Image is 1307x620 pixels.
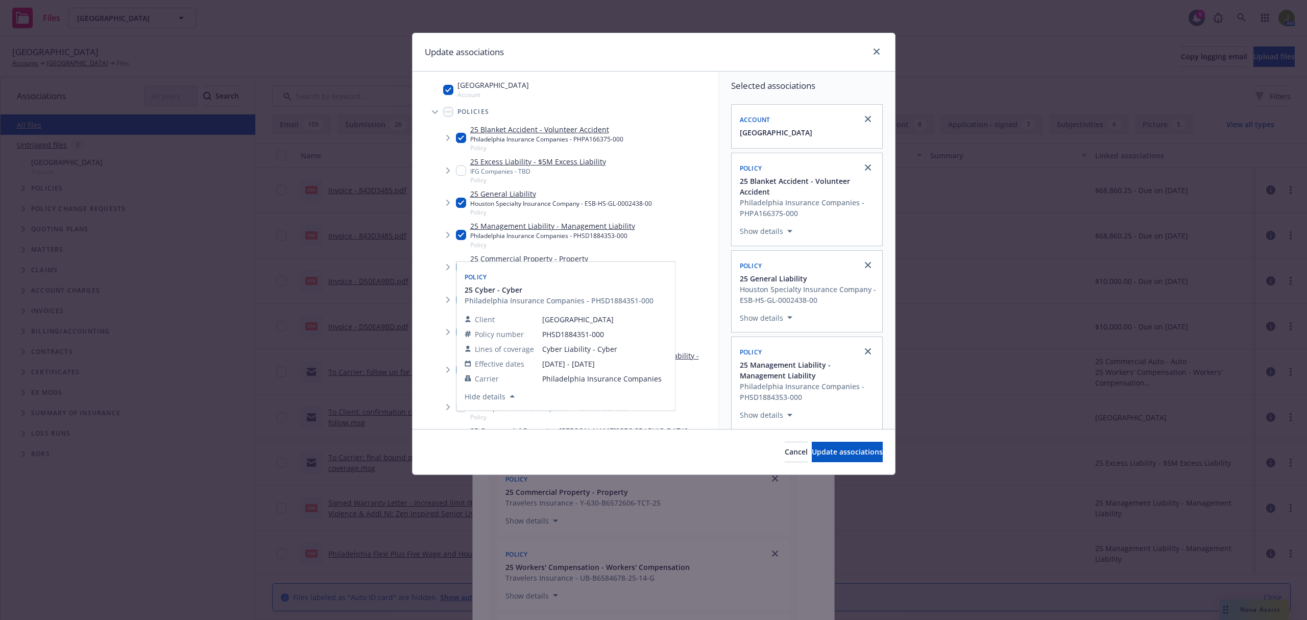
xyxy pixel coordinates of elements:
[475,343,534,354] span: Lines of coverage
[812,447,883,457] span: Update associations
[465,284,653,295] button: 25 Cyber - Cyber
[465,284,522,295] span: 25 Cyber - Cyber
[736,225,796,237] button: Show details
[470,176,606,184] span: Policy
[457,109,490,115] span: Policies
[542,314,662,324] span: [GEOGRAPHIC_DATA]
[740,127,812,138] button: [GEOGRAPHIC_DATA]
[740,197,876,219] div: Philadelphia Insurance Companies - PHPA166375-000
[862,259,874,271] a: close
[740,164,762,173] span: Policy
[785,442,808,462] button: Cancel
[470,221,635,231] a: 25 Management Liability - Management Liability
[470,144,623,152] span: Policy
[542,358,662,369] span: [DATE] - [DATE]
[862,345,874,357] a: close
[470,241,635,249] span: Policy
[731,80,883,92] span: Selected associations
[542,343,662,354] span: Cyber Liability - Cyber
[740,360,876,381] button: 25 Management Liability - Management Liability
[465,272,487,281] span: Policy
[470,199,652,208] div: Houston Specialty Insurance Company - ESB-HS-GL-0002438-00
[862,161,874,174] a: close
[812,442,883,462] button: Update associations
[470,208,652,217] span: Policy
[740,381,876,402] div: Philadelphia Insurance Companies - PHSD1884353-000
[470,231,635,240] div: Philadelphia Insurance Companies - PHSD1884353-000
[461,390,519,402] button: Hide details
[740,176,876,197] button: 25 Blanket Accident - Volunteer Accident
[740,115,770,124] span: Account
[470,188,652,199] a: 25 General Liability
[736,409,796,421] button: Show details
[470,253,602,264] a: 25 Commercial Property - Property
[457,90,529,99] span: Account
[470,167,606,176] div: IFG Companies - TBD
[740,273,807,284] span: 25 General Liability
[870,45,883,58] a: close
[470,135,623,144] div: Philadelphia Insurance Companies - PHPA166375-000
[465,295,653,305] div: Philadelphia Insurance Companies - PHSD1884351-000
[470,156,606,167] a: 25 Excess Liability - $5M Excess Liability
[542,373,662,384] span: Philadelphia Insurance Companies
[862,113,874,125] a: close
[470,124,623,135] a: 25 Blanket Accident - Volunteer Accident
[475,328,524,339] span: Policy number
[740,348,762,356] span: Policy
[740,261,762,270] span: Policy
[785,447,808,457] span: Cancel
[740,284,876,305] div: Houston Specialty Insurance Company - ESB-HS-GL-0002438-00
[475,314,495,324] span: Client
[740,273,876,284] button: 25 General Liability
[470,413,627,421] span: Policy
[475,373,499,384] span: Carrier
[470,425,714,447] a: 25 Commercial Property - [PERSON_NAME][GEOGRAPHIC_DATA] - [STREET_ADDRESS]
[475,358,524,369] span: Effective dates
[457,80,529,90] span: [GEOGRAPHIC_DATA]
[736,312,796,324] button: Show details
[425,45,504,59] h1: Update associations
[542,328,662,339] span: PHSD1884351-000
